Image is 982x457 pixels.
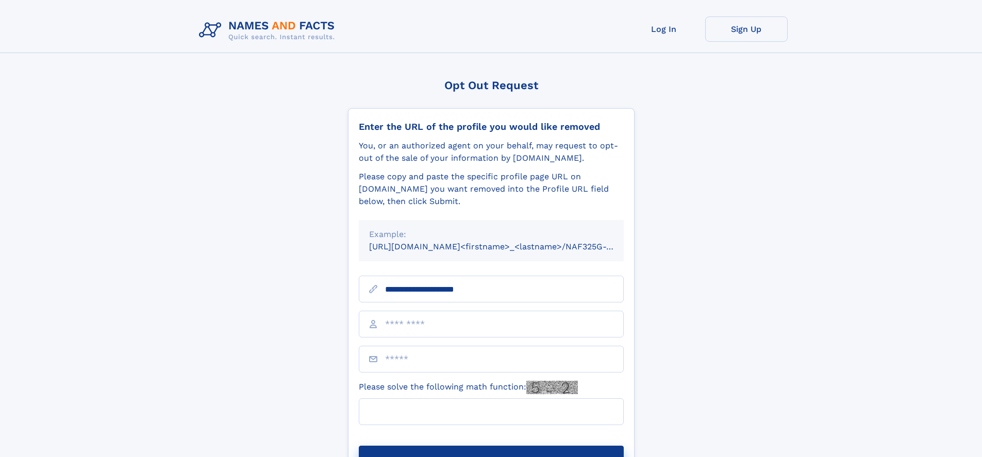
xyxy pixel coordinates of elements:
div: Please copy and paste the specific profile page URL on [DOMAIN_NAME] you want removed into the Pr... [359,171,624,208]
div: Example: [369,228,613,241]
label: Please solve the following math function: [359,381,578,394]
div: Opt Out Request [348,79,635,92]
div: Enter the URL of the profile you would like removed [359,121,624,132]
a: Sign Up [705,16,788,42]
a: Log In [623,16,705,42]
small: [URL][DOMAIN_NAME]<firstname>_<lastname>/NAF325G-xxxxxxxx [369,242,643,251]
div: You, or an authorized agent on your behalf, may request to opt-out of the sale of your informatio... [359,140,624,164]
img: Logo Names and Facts [195,16,343,44]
